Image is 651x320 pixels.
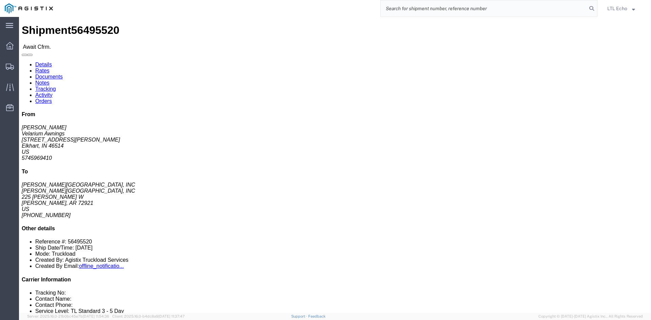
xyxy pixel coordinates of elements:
span: [DATE] 11:37:47 [158,314,185,318]
button: LTL Echo [607,4,642,13]
a: Feedback [308,314,325,318]
span: Server: 2025.16.0-21b0bc45e7b [27,314,109,318]
input: Search for shipment number, reference number [381,0,587,17]
a: Support [291,314,308,318]
img: logo [5,3,53,14]
span: [DATE] 11:54:36 [83,314,109,318]
span: Client: 2025.16.0-b4dc8a9 [112,314,185,318]
iframe: FS Legacy Container [19,17,651,313]
span: Copyright © [DATE]-[DATE] Agistix Inc., All Rights Reserved [538,314,643,319]
span: LTL Echo [607,5,627,12]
